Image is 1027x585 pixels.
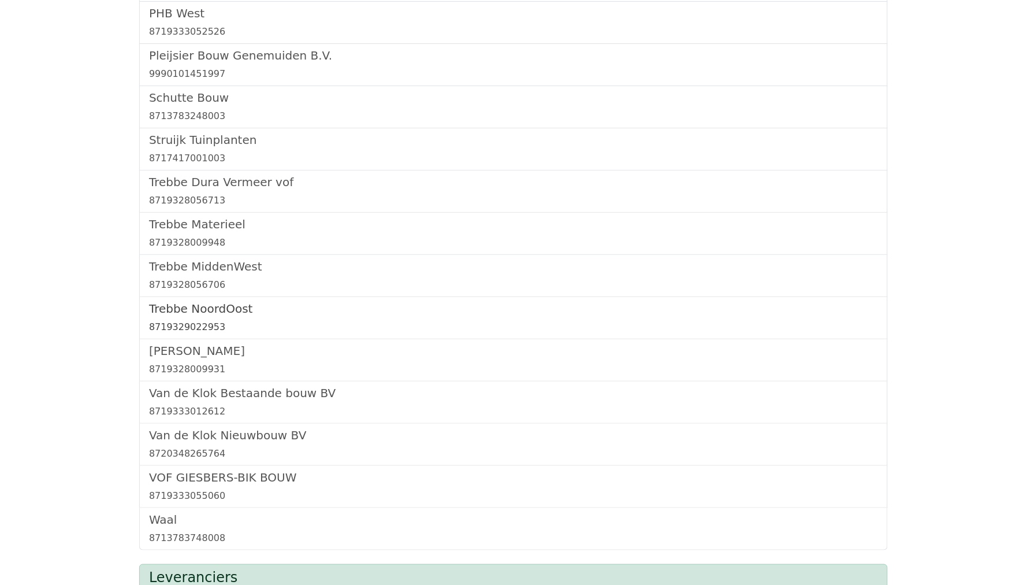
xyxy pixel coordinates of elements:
h5: Schutte Bouw [149,91,878,105]
div: 8719329022953 [149,320,878,334]
div: 8719328056706 [149,278,878,292]
h5: PHB West [149,6,878,20]
a: Schutte Bouw8713783248003 [149,91,878,123]
div: 8719333012612 [149,405,878,419]
h5: Trebbe Dura Vermeer vof [149,175,878,189]
h5: VOF GIESBERS-BIK BOUW [149,471,878,484]
div: 8719328009948 [149,236,878,250]
div: 8719333055060 [149,489,878,503]
div: 8713783748008 [149,531,878,545]
a: Pleijsier Bouw Genemuiden B.V.9990101451997 [149,49,878,81]
a: Trebbe NoordOost8719329022953 [149,302,878,334]
a: Struijk Tuinplanten8717417001003 [149,133,878,165]
div: 8713783248003 [149,109,878,123]
a: Van de Klok Bestaande bouw BV8719333012612 [149,386,878,419]
a: Trebbe Dura Vermeer vof8719328056713 [149,175,878,208]
h5: Van de Klok Bestaande bouw BV [149,386,878,400]
h5: Pleijsier Bouw Genemuiden B.V. [149,49,878,62]
a: Trebbe MiddenWest8719328056706 [149,260,878,292]
a: Trebbe Materieel8719328009948 [149,217,878,250]
div: 8719328056713 [149,194,878,208]
div: 9990101451997 [149,67,878,81]
div: 8719328009931 [149,362,878,376]
h5: Struijk Tuinplanten [149,133,878,147]
div: 8717417001003 [149,151,878,165]
a: Waal8713783748008 [149,513,878,545]
a: PHB West8719333052526 [149,6,878,39]
h5: Trebbe Materieel [149,217,878,231]
a: Van de Klok Nieuwbouw BV8720348265764 [149,428,878,461]
h5: Trebbe NoordOost [149,302,878,316]
h5: [PERSON_NAME] [149,344,878,358]
a: VOF GIESBERS-BIK BOUW8719333055060 [149,471,878,503]
div: 8719333052526 [149,25,878,39]
h5: Trebbe MiddenWest [149,260,878,273]
h5: Waal [149,513,878,527]
a: [PERSON_NAME]8719328009931 [149,344,878,376]
h5: Van de Klok Nieuwbouw BV [149,428,878,442]
div: 8720348265764 [149,447,878,461]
